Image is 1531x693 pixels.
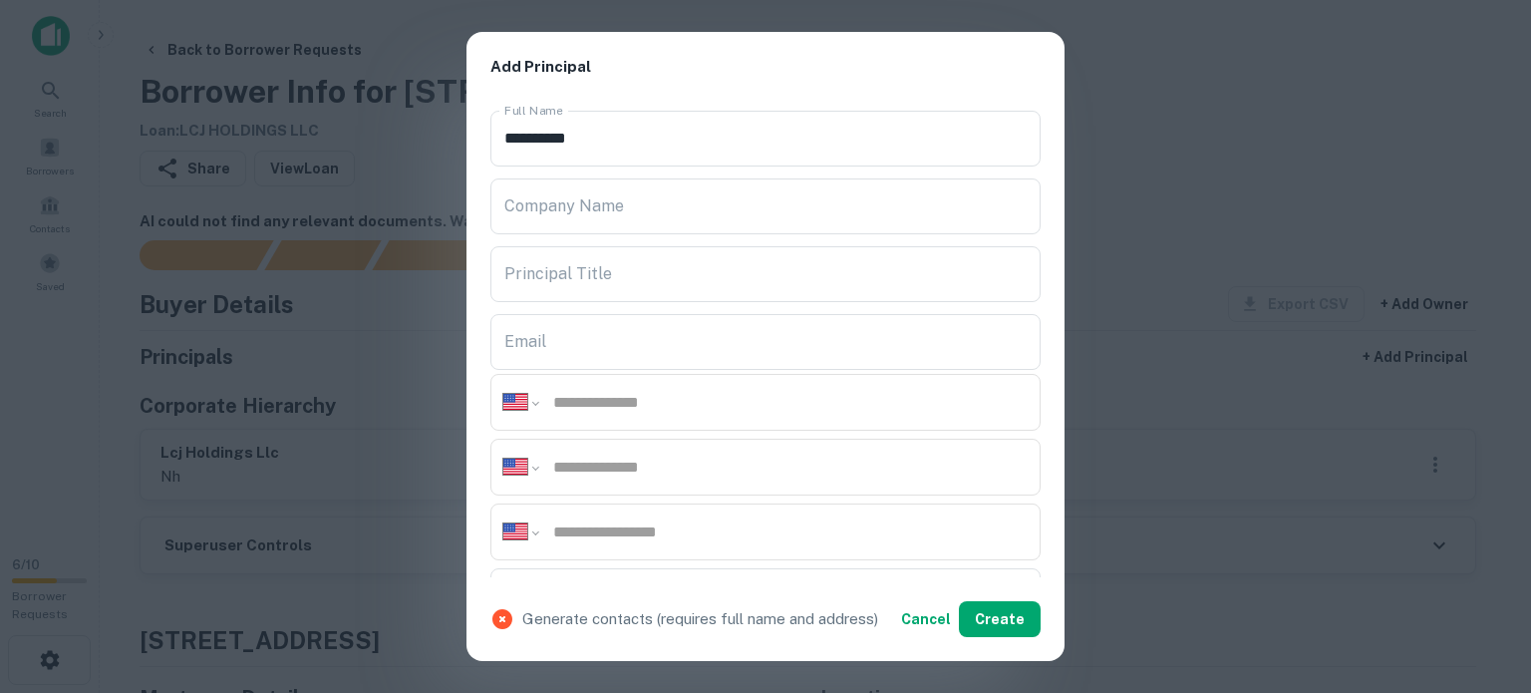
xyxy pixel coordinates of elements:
[893,601,959,637] button: Cancel
[466,32,1065,103] h2: Add Principal
[1431,533,1531,629] iframe: Chat Widget
[504,102,563,119] label: Full Name
[522,607,878,631] p: Generate contacts (requires full name and address)
[959,601,1041,637] button: Create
